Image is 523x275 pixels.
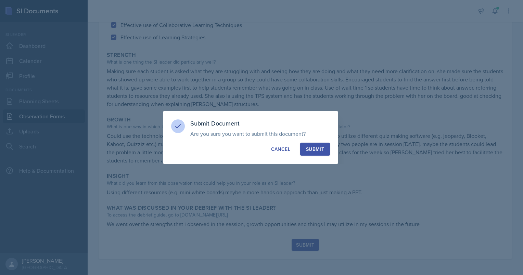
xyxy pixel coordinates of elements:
[265,143,296,156] button: Cancel
[271,146,290,153] div: Cancel
[306,146,324,153] div: Submit
[190,119,330,128] h3: Submit Document
[190,130,330,137] p: Are you sure you want to submit this document?
[300,143,330,156] button: Submit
